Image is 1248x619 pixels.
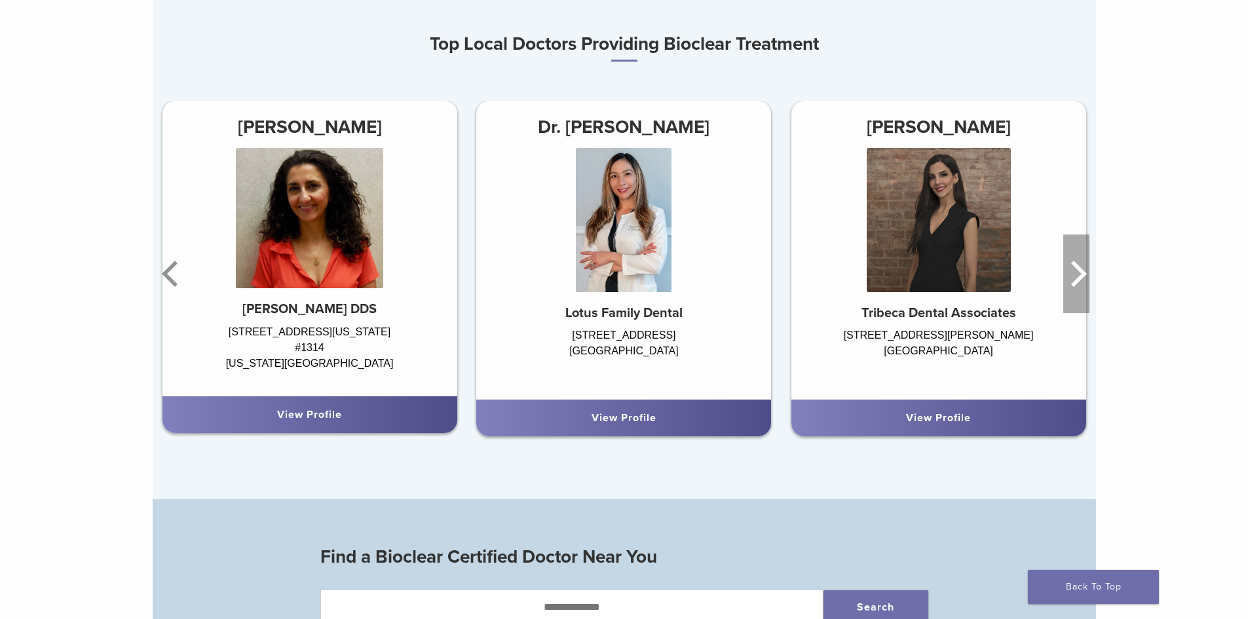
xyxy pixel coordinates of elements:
[236,148,383,289] img: Dr. Nina Kiani
[791,111,1086,143] h3: [PERSON_NAME]
[906,411,971,424] a: View Profile
[320,541,928,572] h3: Find a Bioclear Certified Doctor Near You
[565,305,683,321] strong: Lotus Family Dental
[1028,570,1159,604] a: Back To Top
[153,28,1096,62] h3: Top Local Doctors Providing Bioclear Treatment
[476,111,771,143] h3: Dr. [PERSON_NAME]
[162,324,457,383] div: [STREET_ADDRESS][US_STATE] #1314 [US_STATE][GEOGRAPHIC_DATA]
[476,328,771,386] div: [STREET_ADDRESS] [GEOGRAPHIC_DATA]
[242,301,377,317] strong: [PERSON_NAME] DDS
[1063,234,1089,313] button: Next
[576,148,671,292] img: Dr. Alejandra Sanchez
[162,111,457,143] h3: [PERSON_NAME]
[867,148,1011,292] img: Dr. Sara Shahi
[592,411,656,424] a: View Profile
[277,408,342,421] a: View Profile
[861,305,1016,321] strong: Tribeca Dental Associates
[159,234,185,313] button: Previous
[791,328,1086,386] div: [STREET_ADDRESS][PERSON_NAME] [GEOGRAPHIC_DATA]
